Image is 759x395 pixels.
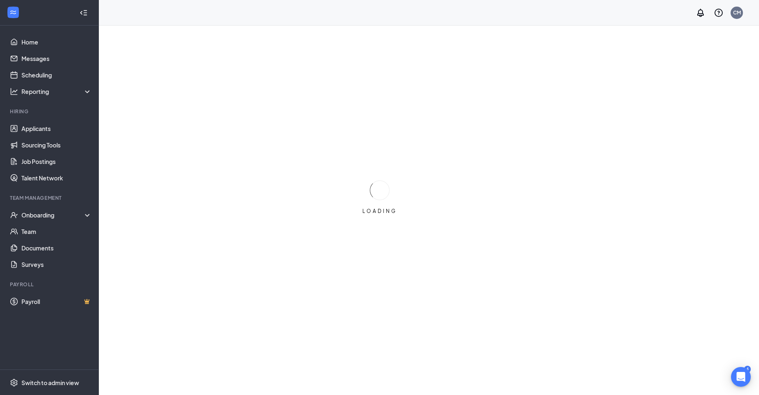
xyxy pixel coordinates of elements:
[21,50,92,67] a: Messages
[359,208,400,215] div: LOADING
[21,137,92,153] a: Sourcing Tools
[79,9,88,17] svg: Collapse
[10,379,18,387] svg: Settings
[21,211,85,219] div: Onboarding
[696,8,705,18] svg: Notifications
[21,34,92,50] a: Home
[10,87,18,96] svg: Analysis
[10,281,90,288] div: Payroll
[21,293,92,310] a: PayrollCrown
[21,170,92,186] a: Talent Network
[21,87,92,96] div: Reporting
[10,194,90,201] div: Team Management
[10,108,90,115] div: Hiring
[10,211,18,219] svg: UserCheck
[21,379,79,387] div: Switch to admin view
[21,67,92,83] a: Scheduling
[21,153,92,170] a: Job Postings
[714,8,724,18] svg: QuestionInfo
[731,367,751,387] div: Open Intercom Messenger
[733,9,741,16] div: CM
[21,120,92,137] a: Applicants
[21,240,92,256] a: Documents
[744,366,751,373] div: 4
[21,256,92,273] a: Surveys
[9,8,17,16] svg: WorkstreamLogo
[21,223,92,240] a: Team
